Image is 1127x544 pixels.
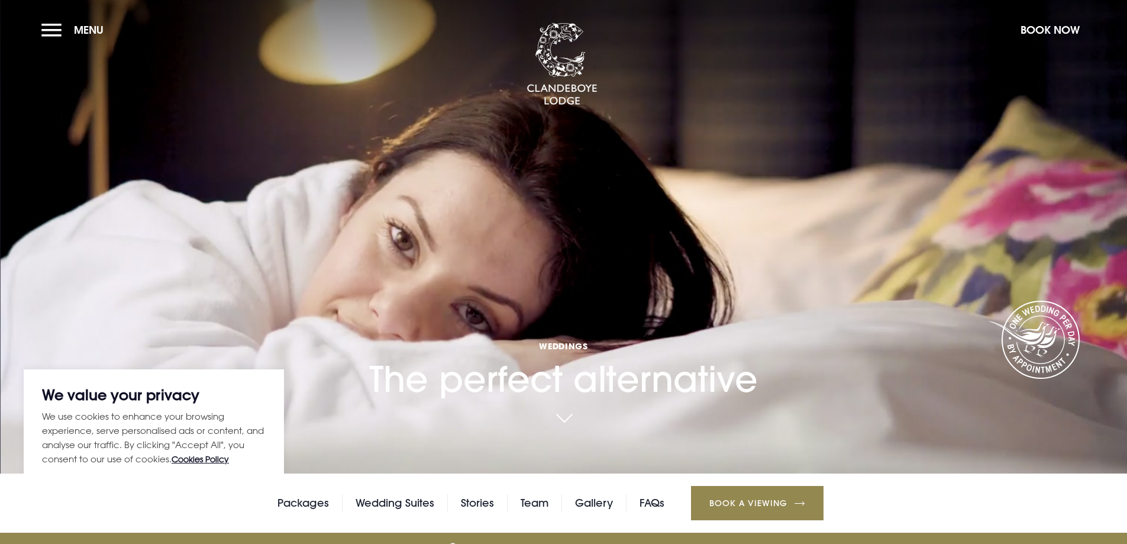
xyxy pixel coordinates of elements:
a: Packages [277,494,329,512]
a: Stories [461,494,494,512]
img: Clandeboye Lodge [527,23,598,106]
p: We value your privacy [42,388,266,402]
a: Cookies Policy [172,454,229,464]
span: Menu [74,23,104,37]
a: Wedding Suites [356,494,434,512]
a: Gallery [575,494,613,512]
a: Team [521,494,548,512]
button: Book Now [1015,17,1086,43]
a: FAQs [640,494,664,512]
button: Menu [41,17,109,43]
span: Weddings [369,340,758,352]
p: We use cookies to enhance your browsing experience, serve personalised ads or content, and analys... [42,409,266,466]
div: We value your privacy [24,369,284,520]
h1: The perfect alternative [369,273,758,400]
a: Book a Viewing [691,486,824,520]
